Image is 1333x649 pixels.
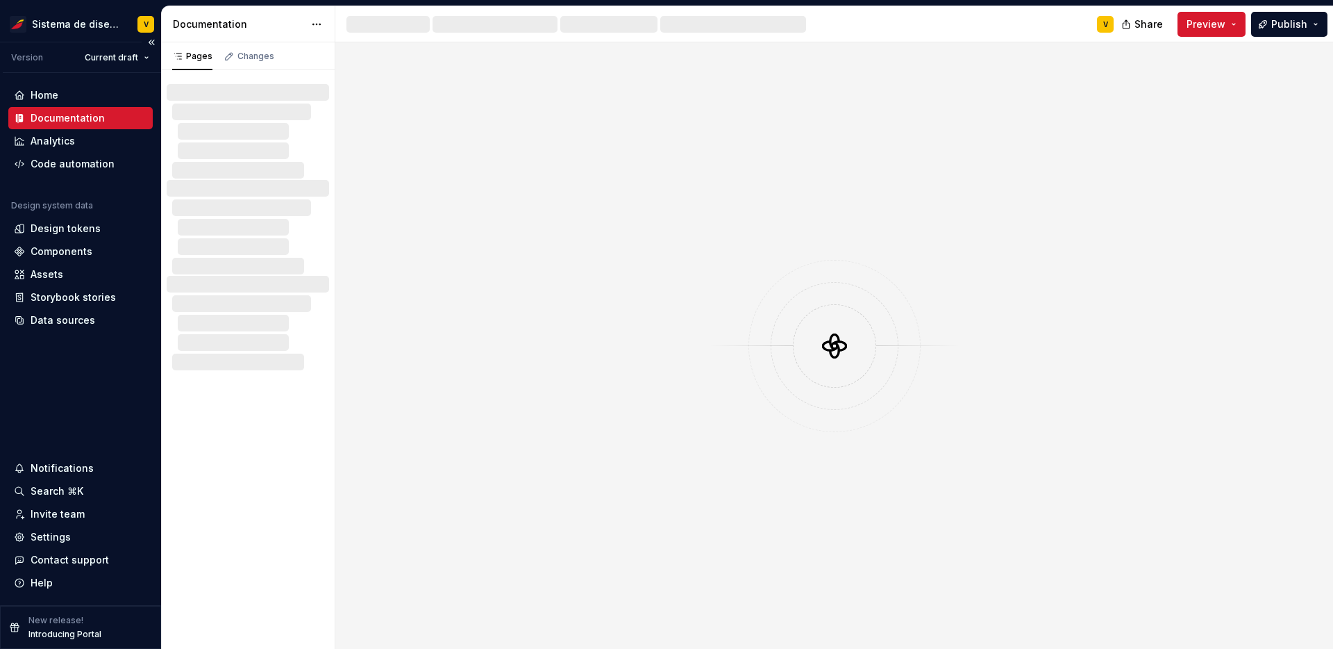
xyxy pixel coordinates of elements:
a: Assets [8,263,153,286]
a: Documentation [8,107,153,129]
button: Collapse sidebar [142,33,161,52]
a: Design tokens [8,217,153,240]
div: V [144,19,149,30]
a: Data sources [8,309,153,331]
div: Contact support [31,553,109,567]
div: V [1103,19,1108,30]
button: Current draft [78,48,156,67]
button: Sistema de diseño IberiaV [3,9,158,39]
button: Preview [1177,12,1246,37]
button: Help [8,572,153,594]
div: Analytics [31,134,75,148]
a: Storybook stories [8,286,153,309]
div: Documentation [31,111,105,125]
div: Changes [237,51,274,62]
div: Help [31,576,53,590]
div: Sistema de diseño Iberia [32,17,121,31]
button: Search ⌘K [8,480,153,502]
div: Code automation [31,157,115,171]
span: Publish [1271,17,1307,31]
a: Analytics [8,130,153,152]
div: Design tokens [31,222,101,236]
span: Share [1134,17,1163,31]
p: Introducing Portal [28,629,101,640]
div: Components [31,245,92,258]
div: Design system data [11,200,93,211]
span: Preview [1187,17,1225,31]
div: Settings [31,530,71,544]
button: Contact support [8,549,153,571]
a: Home [8,84,153,106]
button: Share [1114,12,1172,37]
div: Notifications [31,461,94,475]
div: Documentation [173,17,304,31]
a: Invite team [8,503,153,525]
a: Settings [8,526,153,548]
span: Current draft [85,52,138,63]
p: New release! [28,615,83,626]
div: Version [11,52,43,63]
div: Assets [31,268,63,281]
img: 55604660-494d-44a9-beb2-692398e9940a.png [10,16,26,33]
div: Invite team [31,507,85,521]
button: Publish [1251,12,1327,37]
div: Home [31,88,58,102]
button: Notifications [8,457,153,479]
div: Storybook stories [31,290,116,304]
a: Components [8,240,153,263]
div: Pages [172,51,212,62]
div: Search ⌘K [31,484,83,498]
div: Data sources [31,313,95,327]
a: Code automation [8,153,153,175]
